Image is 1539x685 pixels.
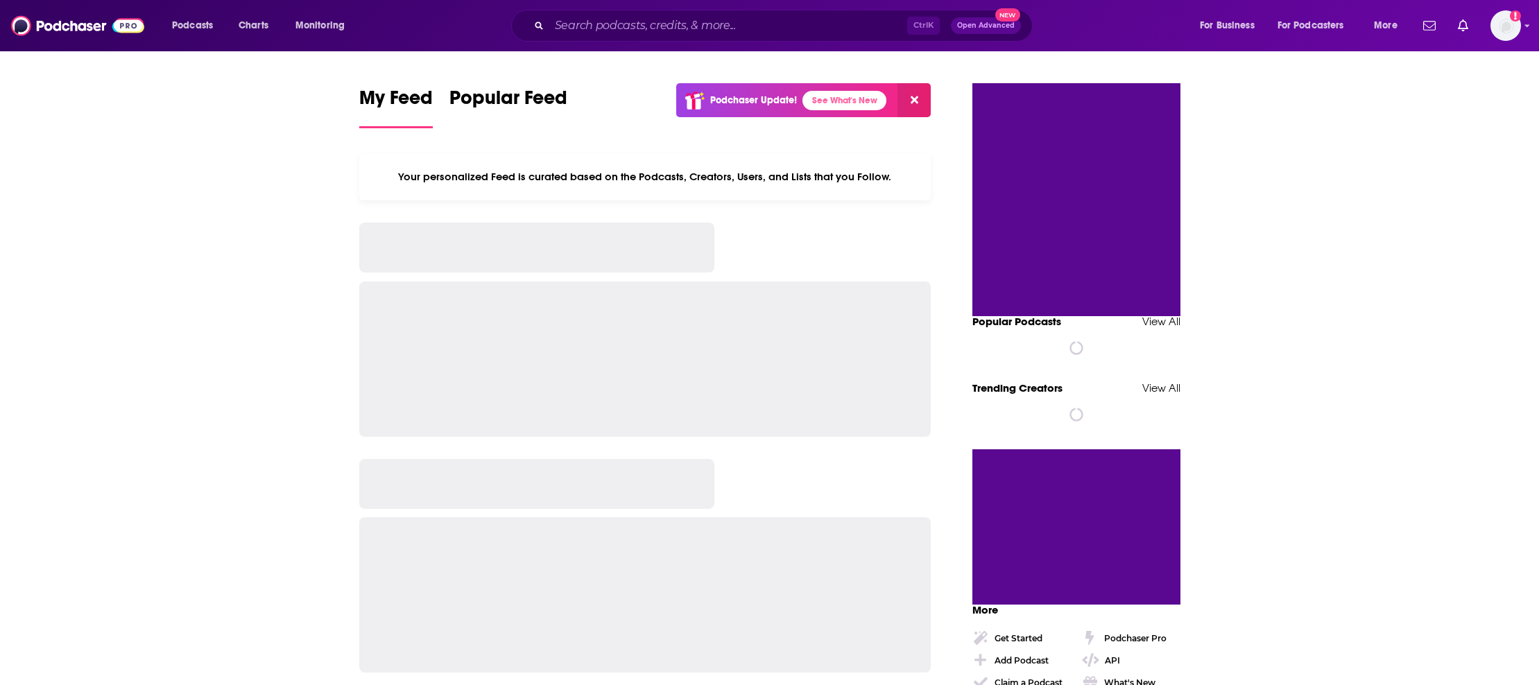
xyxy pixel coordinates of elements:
[1510,10,1521,21] svg: Add a profile image
[1374,16,1398,35] span: More
[972,652,1071,668] a: Add Podcast
[995,655,1049,666] div: Add Podcast
[1490,10,1521,41] span: Logged in as Ashley_Beenen
[1142,315,1180,328] a: View All
[1490,10,1521,41] button: Show profile menu
[1142,381,1180,394] a: View All
[295,16,345,35] span: Monitoring
[957,22,1015,29] span: Open Advanced
[230,15,277,37] a: Charts
[1104,633,1167,643] div: Podchaser Pro
[802,91,886,110] a: See What's New
[972,381,1063,394] a: Trending Creators
[286,15,363,37] button: open menu
[972,603,998,616] span: More
[1364,15,1415,37] button: open menu
[162,15,231,37] button: open menu
[11,12,144,39] img: Podchaser - Follow, Share and Rate Podcasts
[1490,10,1521,41] img: User Profile
[710,94,797,106] p: Podchaser Update!
[1082,652,1180,668] a: API
[1105,655,1120,666] div: API
[1278,16,1344,35] span: For Podcasters
[995,633,1042,643] div: Get Started
[359,86,433,128] a: My Feed
[549,15,907,37] input: Search podcasts, credits, & more...
[359,86,433,118] span: My Feed
[1452,14,1474,37] a: Show notifications dropdown
[449,86,567,118] span: Popular Feed
[1082,630,1180,646] a: Podchaser Pro
[449,86,567,128] a: Popular Feed
[1190,15,1272,37] button: open menu
[524,10,1046,42] div: Search podcasts, credits, & more...
[1269,15,1364,37] button: open menu
[1200,16,1255,35] span: For Business
[951,17,1021,34] button: Open AdvancedNew
[972,315,1061,328] a: Popular Podcasts
[995,8,1020,21] span: New
[172,16,213,35] span: Podcasts
[1418,14,1441,37] a: Show notifications dropdown
[907,17,940,35] span: Ctrl K
[359,153,931,200] div: Your personalized Feed is curated based on the Podcasts, Creators, Users, and Lists that you Follow.
[239,16,268,35] span: Charts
